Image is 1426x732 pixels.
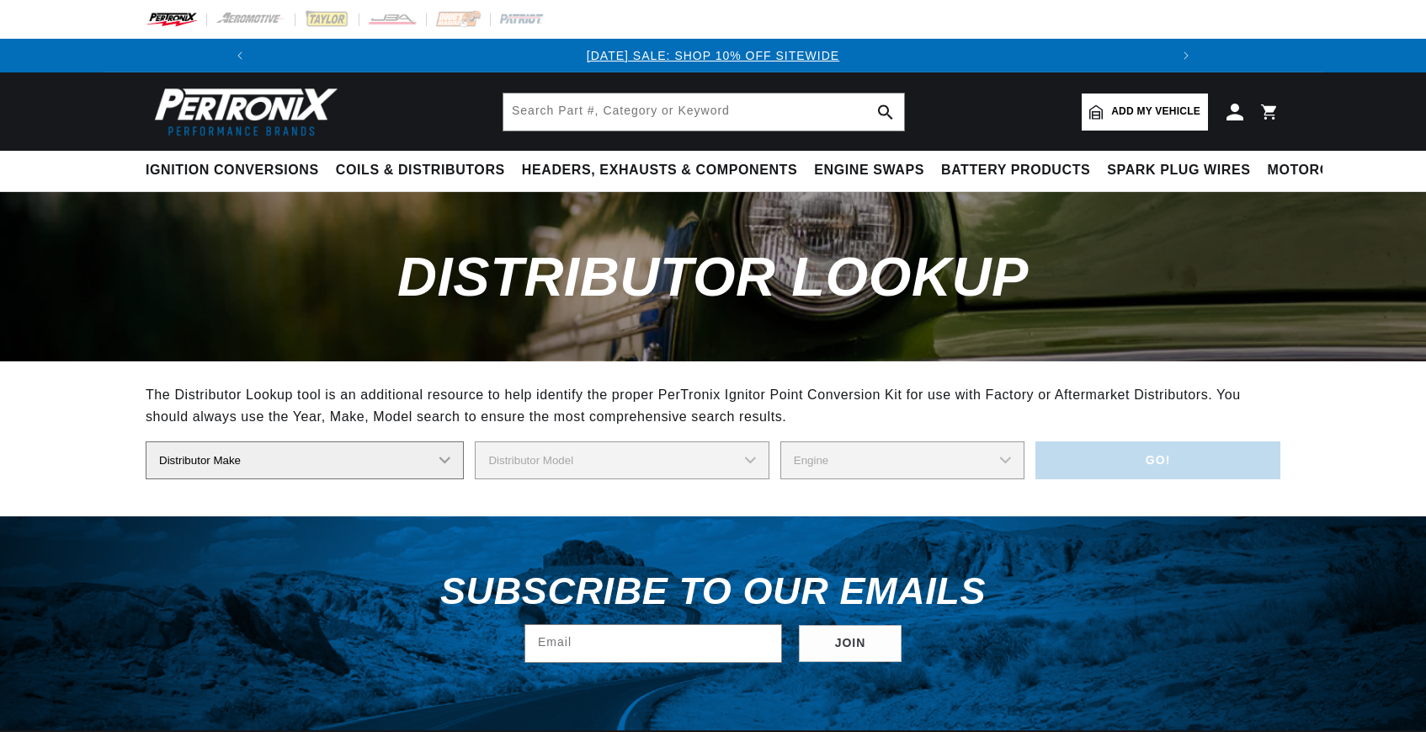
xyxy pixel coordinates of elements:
button: Subscribe [799,625,902,663]
img: Pertronix [146,83,339,141]
span: Engine Swaps [814,162,924,179]
summary: Battery Products [933,151,1099,190]
summary: Coils & Distributors [327,151,513,190]
button: Translation missing: en.sections.announcements.next_announcement [1169,39,1203,72]
span: Distributor Lookup [397,246,1029,307]
span: Spark Plug Wires [1107,162,1250,179]
span: Add my vehicle [1111,104,1200,120]
input: Search Part #, Category or Keyword [503,94,904,131]
summary: Engine Swaps [806,151,933,190]
summary: Spark Plug Wires [1099,151,1258,190]
button: Translation missing: en.sections.announcements.previous_announcement [223,39,257,72]
div: 1 of 3 [257,46,1170,65]
span: Headers, Exhausts & Components [522,162,797,179]
a: [DATE] SALE: SHOP 10% OFF SITEWIDE [587,49,839,62]
span: Battery Products [941,162,1090,179]
span: Coils & Distributors [336,162,505,179]
summary: Ignition Conversions [146,151,327,190]
summary: Motorcycle [1259,151,1376,190]
button: search button [867,94,904,131]
div: The Distributor Lookup tool is an additional resource to help identify the proper PerTronix Ignit... [146,384,1280,427]
a: Add my vehicle [1082,94,1208,131]
input: Email [525,625,781,662]
h3: Subscribe to our emails [440,575,986,607]
div: Announcement [257,46,1170,65]
span: Ignition Conversions [146,162,319,179]
summary: Headers, Exhausts & Components [513,151,806,190]
slideshow-component: Translation missing: en.sections.announcements.announcement_bar [104,39,1322,72]
span: Motorcycle [1268,162,1368,179]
